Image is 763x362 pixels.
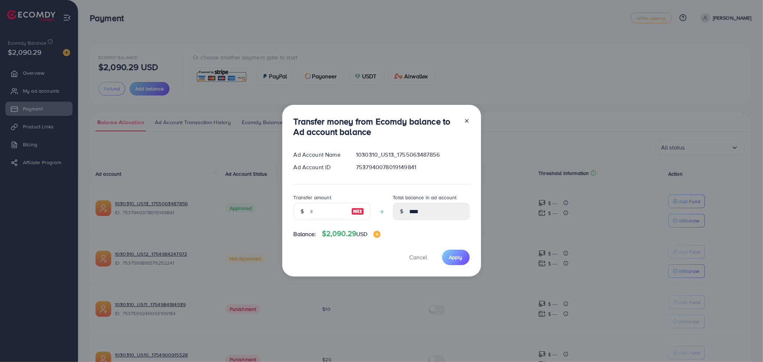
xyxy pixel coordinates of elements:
iframe: Chat [733,330,758,357]
label: Transfer amount [294,194,331,201]
img: image [373,231,381,238]
img: image [351,207,364,216]
span: Cancel [410,253,427,261]
span: Balance: [294,230,316,238]
div: Ad Account ID [288,163,351,171]
div: Ad Account Name [288,151,351,159]
h4: $2,090.29 [322,229,381,238]
button: Apply [442,250,470,265]
div: 1030310_US13_1755063487856 [350,151,475,159]
label: Total balance in ad account [393,194,457,201]
button: Cancel [401,250,436,265]
h3: Transfer money from Ecomdy balance to Ad account balance [294,116,458,137]
span: USD [356,230,367,238]
div: 7537940078019149841 [350,163,475,171]
span: Apply [449,254,463,261]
